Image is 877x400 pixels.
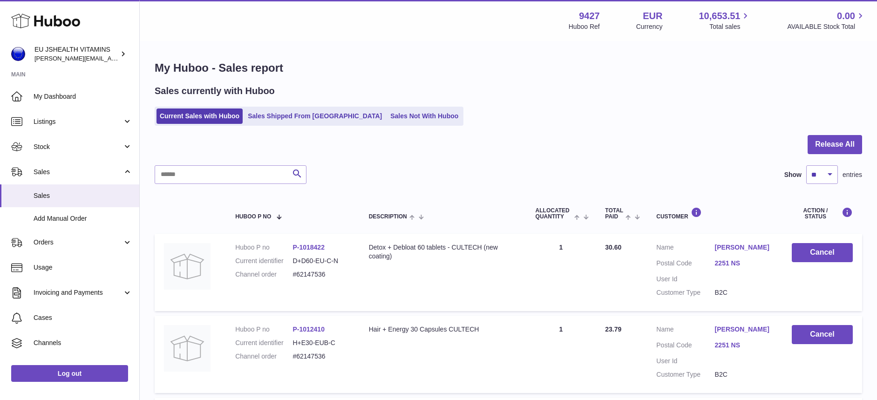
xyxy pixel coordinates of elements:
[843,170,862,179] span: entries
[164,243,211,290] img: no-photo.jpg
[369,214,407,220] span: Description
[11,47,25,61] img: laura@jessicasepel.com
[292,257,350,265] dd: D+D60-EU-C-N
[155,85,275,97] h2: Sales currently with Huboo
[235,339,292,347] dt: Current identifier
[235,352,292,361] dt: Channel order
[235,257,292,265] dt: Current identifier
[656,357,714,366] dt: User Id
[369,325,517,334] div: Hair + Energy 30 Capsules CULTECH
[569,22,600,31] div: Huboo Ref
[292,339,350,347] dd: H+E30-EUB-C
[34,339,132,347] span: Channels
[34,142,122,151] span: Stock
[699,10,740,22] span: 10,653.51
[605,244,621,251] span: 30.60
[656,243,714,254] dt: Name
[605,325,621,333] span: 23.79
[656,288,714,297] dt: Customer Type
[245,108,385,124] a: Sales Shipped From [GEOGRAPHIC_DATA]
[34,238,122,247] span: Orders
[715,288,773,297] dd: B2C
[784,170,802,179] label: Show
[526,316,596,393] td: 1
[715,341,773,350] a: 2251 NS
[792,325,853,344] button: Cancel
[643,10,662,22] strong: EUR
[34,168,122,176] span: Sales
[536,208,572,220] span: ALLOCATED Quantity
[837,10,855,22] span: 0.00
[34,92,132,101] span: My Dashboard
[369,243,517,261] div: Detox + Debloat 60 tablets - CULTECH (new coating)
[235,243,292,252] dt: Huboo P no
[808,135,862,154] button: Release All
[715,243,773,252] a: [PERSON_NAME]
[34,263,132,272] span: Usage
[787,22,866,31] span: AVAILABLE Stock Total
[387,108,462,124] a: Sales Not With Huboo
[656,370,714,379] dt: Customer Type
[155,61,862,75] h1: My Huboo - Sales report
[164,325,211,372] img: no-photo.jpg
[526,234,596,311] td: 1
[792,243,853,262] button: Cancel
[34,117,122,126] span: Listings
[292,270,350,279] dd: #62147536
[656,259,714,270] dt: Postal Code
[235,270,292,279] dt: Channel order
[156,108,243,124] a: Current Sales with Huboo
[292,244,325,251] a: P-1018422
[11,365,128,382] a: Log out
[656,341,714,352] dt: Postal Code
[656,325,714,336] dt: Name
[34,45,118,63] div: EU JSHEALTH VITAMINS
[715,370,773,379] dd: B2C
[792,207,853,220] div: Action / Status
[34,54,187,62] span: [PERSON_NAME][EMAIL_ADDRESS][DOMAIN_NAME]
[656,207,773,220] div: Customer
[235,325,292,334] dt: Huboo P no
[34,214,132,223] span: Add Manual Order
[715,259,773,268] a: 2251 NS
[579,10,600,22] strong: 9427
[235,214,271,220] span: Huboo P no
[292,352,350,361] dd: #62147536
[605,208,623,220] span: Total paid
[34,288,122,297] span: Invoicing and Payments
[715,325,773,334] a: [PERSON_NAME]
[292,325,325,333] a: P-1012410
[709,22,751,31] span: Total sales
[34,313,132,322] span: Cases
[699,10,751,31] a: 10,653.51 Total sales
[34,191,132,200] span: Sales
[636,22,663,31] div: Currency
[787,10,866,31] a: 0.00 AVAILABLE Stock Total
[656,275,714,284] dt: User Id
